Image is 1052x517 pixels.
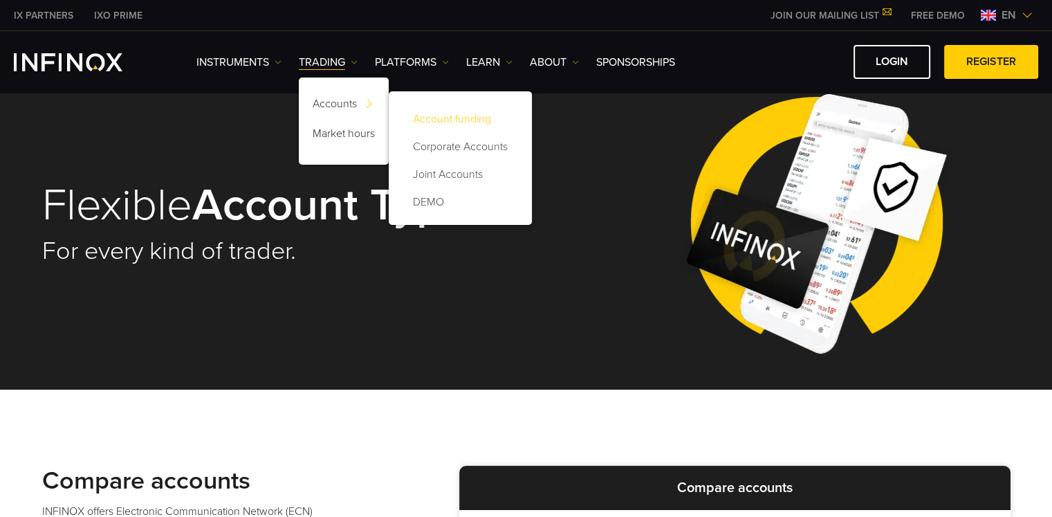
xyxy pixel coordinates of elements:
a: Learn [466,54,513,71]
h1: Flexible [42,182,507,229]
a: REGISTER [944,45,1038,79]
a: LOGIN [853,45,930,79]
a: INFINOX [3,8,84,23]
a: INFINOX Logo [14,53,155,71]
strong: Account Types [192,178,489,233]
a: JOIN OUR MAILING LIST [760,10,901,21]
a: Joint Accounts [403,161,518,188]
a: SPONSORSHIPS [596,54,675,71]
a: PLATFORMS [375,54,449,71]
a: INFINOX MENU [901,8,975,23]
h2: For every kind of trader. [42,236,507,266]
strong: Compare accounts [42,466,250,496]
a: Accounts [299,91,389,121]
a: Account funding [403,105,518,133]
a: INFINOX [84,8,153,23]
strong: Compare accounts [677,480,793,496]
a: Market hours [299,121,389,151]
span: en [996,7,1022,24]
a: TRADING [299,54,358,71]
a: DEMO [403,188,518,216]
a: Corporate Accounts [403,133,518,161]
a: ABOUT [530,54,579,71]
a: Instruments [196,54,282,71]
